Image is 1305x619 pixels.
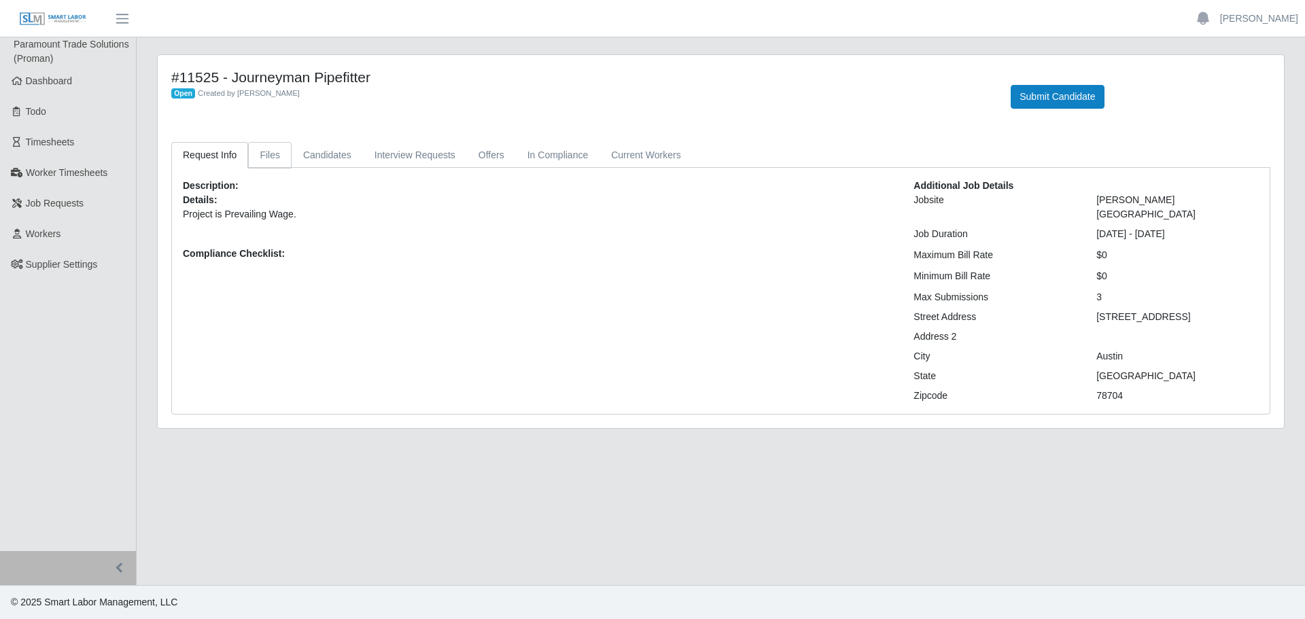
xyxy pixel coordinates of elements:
[198,89,300,97] span: Created by [PERSON_NAME]
[14,39,129,64] span: Paramount Trade Solutions (Proman)
[26,228,61,239] span: Workers
[171,142,248,169] a: Request Info
[19,12,87,26] img: SLM Logo
[1220,12,1298,26] a: [PERSON_NAME]
[1086,193,1269,222] div: [PERSON_NAME][GEOGRAPHIC_DATA]
[903,310,1086,324] div: Street Address
[467,142,516,169] a: Offers
[903,290,1086,304] div: Max Submissions
[26,167,107,178] span: Worker Timesheets
[903,389,1086,403] div: Zipcode
[903,349,1086,364] div: City
[1086,227,1269,241] div: [DATE] - [DATE]
[11,597,177,607] span: © 2025 Smart Labor Management, LLC
[903,369,1086,383] div: State
[1086,269,1269,283] div: $0
[913,180,1013,191] b: Additional Job Details
[903,227,1086,241] div: Job Duration
[903,269,1086,283] div: Minimum Bill Rate
[599,142,692,169] a: Current Workers
[516,142,600,169] a: In Compliance
[903,330,1086,344] div: Address 2
[292,142,363,169] a: Candidates
[183,207,893,222] p: Project is Prevailing Wage.
[1086,389,1269,403] div: 78704
[1011,85,1104,109] button: Submit Candidate
[1086,349,1269,364] div: Austin
[1086,248,1269,262] div: $0
[183,180,239,191] b: Description:
[1086,310,1269,324] div: [STREET_ADDRESS]
[26,198,84,209] span: Job Requests
[26,75,73,86] span: Dashboard
[363,142,467,169] a: Interview Requests
[171,88,195,99] span: Open
[903,193,1086,222] div: Jobsite
[171,69,990,86] h4: #11525 - Journeyman Pipefitter
[26,259,98,270] span: Supplier Settings
[183,248,285,259] b: Compliance Checklist:
[903,248,1086,262] div: Maximum Bill Rate
[183,194,217,205] b: Details:
[26,106,46,117] span: Todo
[1086,290,1269,304] div: 3
[26,137,75,147] span: Timesheets
[248,142,292,169] a: Files
[1086,369,1269,383] div: [GEOGRAPHIC_DATA]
